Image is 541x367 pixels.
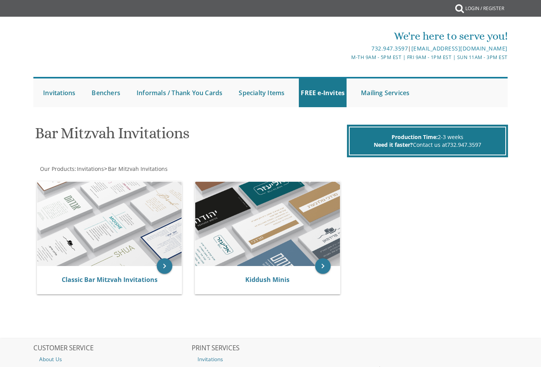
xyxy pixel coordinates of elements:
[371,45,408,52] a: 732.947.3597
[195,182,340,266] img: Kiddush Minis
[77,165,104,172] span: Invitations
[90,78,122,107] a: Benchers
[33,344,191,352] h2: CUSTOMER SERVICE
[108,165,168,172] span: Bar Mitzvah Invitations
[192,344,349,352] h2: PRINT SERVICES
[192,53,507,61] div: M-Th 9am - 5pm EST | Fri 9am - 1pm EST | Sun 11am - 3pm EST
[104,165,168,172] span: >
[107,165,168,172] a: Bar Mitzvah Invitations
[237,78,286,107] a: Specialty Items
[392,133,438,141] span: Production Time:
[192,28,507,44] div: We're here to serve you!
[76,165,104,172] a: Invitations
[37,182,182,266] img: Classic Bar Mitzvah Invitations
[192,44,507,53] div: |
[374,141,413,148] span: Need it faster?
[62,275,158,284] a: Classic Bar Mitzvah Invitations
[349,127,506,155] div: 2-3 weeks Contact us at
[157,258,172,274] a: keyboard_arrow_right
[33,354,191,364] a: About Us
[135,78,224,107] a: Informals / Thank You Cards
[39,165,75,172] a: Our Products
[299,78,347,107] a: FREE e-Invites
[245,275,290,284] a: Kiddush Minis
[411,45,508,52] a: [EMAIL_ADDRESS][DOMAIN_NAME]
[33,165,270,173] div: :
[447,141,481,148] a: 732.947.3597
[192,354,349,364] a: Invitations
[35,125,345,148] h1: Bar Mitzvah Invitations
[359,78,411,107] a: Mailing Services
[315,258,331,274] a: keyboard_arrow_right
[41,78,77,107] a: Invitations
